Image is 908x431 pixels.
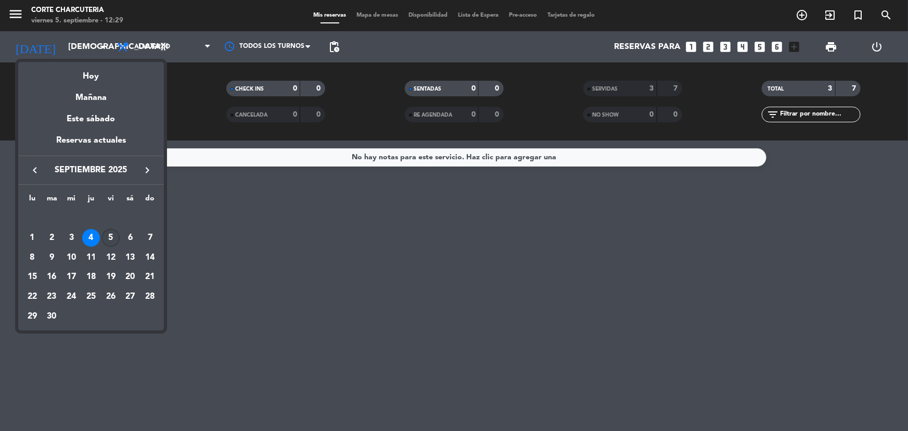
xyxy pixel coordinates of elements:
[22,193,42,209] th: lunes
[138,163,157,177] button: keyboard_arrow_right
[81,228,101,248] td: 4 de septiembre de 2025
[43,229,61,247] div: 2
[42,193,62,209] th: martes
[43,249,61,267] div: 9
[23,229,41,247] div: 1
[22,248,42,268] td: 8 de septiembre de 2025
[43,268,61,286] div: 16
[62,249,80,267] div: 10
[22,208,160,228] td: SEP.
[22,228,42,248] td: 1 de septiembre de 2025
[81,268,101,287] td: 18 de septiembre de 2025
[101,193,121,209] th: viernes
[121,288,139,306] div: 27
[140,228,160,248] td: 7 de septiembre de 2025
[101,268,121,287] td: 19 de septiembre de 2025
[102,288,120,306] div: 26
[102,268,120,286] div: 19
[102,249,120,267] div: 12
[18,62,164,83] div: Hoy
[23,288,41,306] div: 22
[42,307,62,326] td: 30 de septiembre de 2025
[61,228,81,248] td: 3 de septiembre de 2025
[42,248,62,268] td: 9 de septiembre de 2025
[23,308,41,325] div: 29
[141,268,159,286] div: 21
[42,268,62,287] td: 16 de septiembre de 2025
[18,105,164,134] div: Este sábado
[140,193,160,209] th: domingo
[81,287,101,307] td: 25 de septiembre de 2025
[141,229,159,247] div: 7
[82,268,100,286] div: 18
[141,288,159,306] div: 28
[121,268,139,286] div: 20
[121,228,140,248] td: 6 de septiembre de 2025
[22,268,42,287] td: 15 de septiembre de 2025
[102,229,120,247] div: 5
[141,164,154,176] i: keyboard_arrow_right
[44,163,138,177] span: septiembre 2025
[61,248,81,268] td: 10 de septiembre de 2025
[82,229,100,247] div: 4
[140,248,160,268] td: 14 de septiembre de 2025
[121,268,140,287] td: 20 de septiembre de 2025
[101,228,121,248] td: 5 de septiembre de 2025
[18,134,164,155] div: Reservas actuales
[61,193,81,209] th: miércoles
[22,287,42,307] td: 22 de septiembre de 2025
[43,288,61,306] div: 23
[61,287,81,307] td: 24 de septiembre de 2025
[61,268,81,287] td: 17 de septiembre de 2025
[42,287,62,307] td: 23 de septiembre de 2025
[121,229,139,247] div: 6
[140,268,160,287] td: 21 de septiembre de 2025
[81,248,101,268] td: 11 de septiembre de 2025
[121,193,140,209] th: sábado
[23,268,41,286] div: 15
[25,163,44,177] button: keyboard_arrow_left
[42,228,62,248] td: 2 de septiembre de 2025
[18,83,164,105] div: Mañana
[62,229,80,247] div: 3
[121,287,140,307] td: 27 de septiembre de 2025
[121,248,140,268] td: 13 de septiembre de 2025
[140,287,160,307] td: 28 de septiembre de 2025
[29,164,41,176] i: keyboard_arrow_left
[141,249,159,267] div: 14
[101,248,121,268] td: 12 de septiembre de 2025
[81,193,101,209] th: jueves
[82,288,100,306] div: 25
[23,249,41,267] div: 8
[62,268,80,286] div: 17
[101,287,121,307] td: 26 de septiembre de 2025
[82,249,100,267] div: 11
[43,308,61,325] div: 30
[62,288,80,306] div: 24
[121,249,139,267] div: 13
[22,307,42,326] td: 29 de septiembre de 2025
